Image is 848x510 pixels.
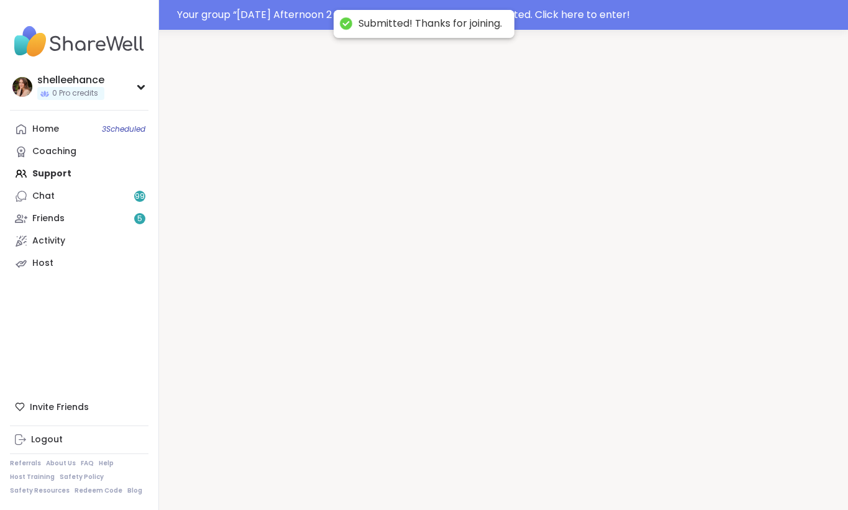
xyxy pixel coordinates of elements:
[52,88,98,99] span: 0 Pro credits
[81,459,94,468] a: FAQ
[10,252,148,275] a: Host
[127,486,142,495] a: Blog
[32,212,65,225] div: Friends
[10,207,148,230] a: Friends5
[60,473,104,481] a: Safety Policy
[137,214,142,224] span: 5
[10,429,148,451] a: Logout
[37,73,104,87] div: shelleehance
[10,230,148,252] a: Activity
[10,20,148,63] img: ShareWell Nav Logo
[31,434,63,446] div: Logout
[32,235,65,247] div: Activity
[32,257,53,270] div: Host
[358,17,502,30] div: Submitted! Thanks for joining.
[10,396,148,418] div: Invite Friends
[99,459,114,468] a: Help
[102,124,145,134] span: 3 Scheduled
[46,459,76,468] a: About Us
[10,118,148,140] a: Home3Scheduled
[10,185,148,207] a: Chat99
[10,459,41,468] a: Referrals
[10,140,148,163] a: Coaching
[135,191,145,202] span: 99
[12,77,32,97] img: shelleehance
[32,123,59,135] div: Home
[32,145,76,158] div: Coaching
[10,486,70,495] a: Safety Resources
[75,486,122,495] a: Redeem Code
[32,190,55,203] div: Chat
[177,7,841,22] div: Your group “ [DATE] Afternoon 2 Body Doublers and Chillers! ” has started. Click here to enter!
[10,473,55,481] a: Host Training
